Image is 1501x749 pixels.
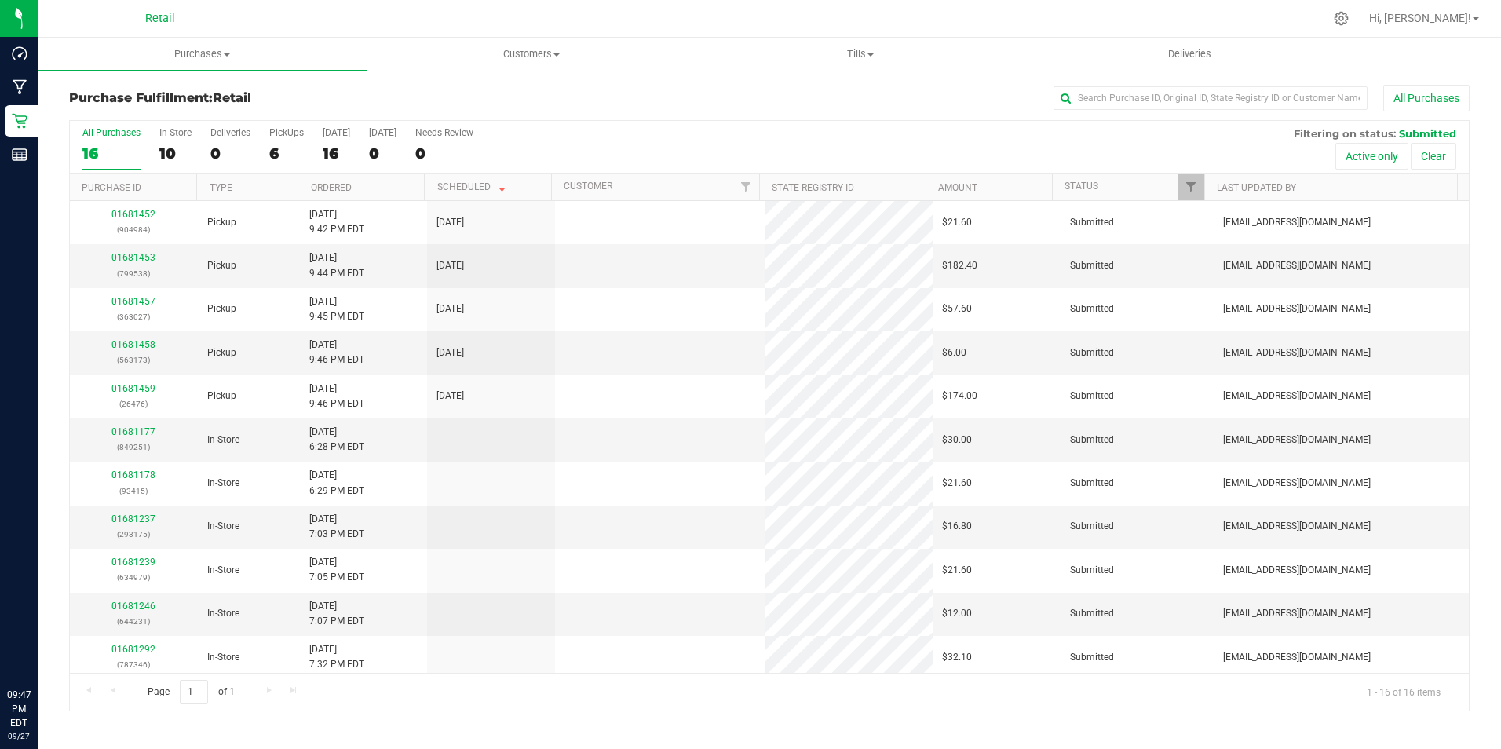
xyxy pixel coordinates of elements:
[311,182,352,193] a: Ordered
[213,90,251,105] span: Retail
[1070,519,1114,534] span: Submitted
[436,215,464,230] span: [DATE]
[309,599,364,629] span: [DATE] 7:07 PM EDT
[210,144,250,163] div: 0
[436,389,464,404] span: [DATE]
[942,345,966,360] span: $6.00
[111,252,155,263] a: 01681453
[309,425,364,455] span: [DATE] 6:28 PM EDT
[942,433,972,448] span: $30.00
[697,47,1024,61] span: Tills
[942,215,972,230] span: $21.60
[145,12,175,25] span: Retail
[134,680,247,704] span: Page of 1
[207,563,239,578] span: In-Store
[938,182,977,193] a: Amount
[1331,11,1351,26] div: Manage settings
[207,650,239,665] span: In-Store
[79,396,188,411] p: (26476)
[1223,563,1371,578] span: [EMAIL_ADDRESS][DOMAIN_NAME]
[111,513,155,524] a: 01681237
[436,301,464,316] span: [DATE]
[942,258,977,273] span: $182.40
[1070,389,1114,404] span: Submitted
[16,623,63,670] iframe: Resource center
[437,181,509,192] a: Scheduled
[1070,606,1114,621] span: Submitted
[1223,606,1371,621] span: [EMAIL_ADDRESS][DOMAIN_NAME]
[415,127,473,138] div: Needs Review
[1223,476,1371,491] span: [EMAIL_ADDRESS][DOMAIN_NAME]
[207,258,236,273] span: Pickup
[1294,127,1396,140] span: Filtering on status:
[7,730,31,742] p: 09/27
[1383,85,1470,111] button: All Purchases
[38,38,367,71] a: Purchases
[111,469,155,480] a: 01681178
[1223,301,1371,316] span: [EMAIL_ADDRESS][DOMAIN_NAME]
[1025,38,1354,71] a: Deliveries
[942,650,972,665] span: $32.10
[436,345,464,360] span: [DATE]
[7,688,31,730] p: 09:47 PM EDT
[38,47,367,61] span: Purchases
[1223,345,1371,360] span: [EMAIL_ADDRESS][DOMAIN_NAME]
[1354,680,1453,703] span: 1 - 16 of 16 items
[1399,127,1456,140] span: Submitted
[1070,301,1114,316] span: Submitted
[111,426,155,437] a: 01681177
[367,38,696,71] a: Customers
[1147,47,1233,61] span: Deliveries
[79,657,188,672] p: (787346)
[79,266,188,281] p: (799538)
[207,606,239,621] span: In-Store
[1070,215,1114,230] span: Submitted
[207,519,239,534] span: In-Store
[46,621,65,640] iframe: Resource center unread badge
[309,642,364,672] span: [DATE] 7:32 PM EDT
[436,258,464,273] span: [DATE]
[1223,215,1371,230] span: [EMAIL_ADDRESS][DOMAIN_NAME]
[111,339,155,350] a: 01681458
[111,644,155,655] a: 01681292
[942,389,977,404] span: $174.00
[1065,181,1098,192] a: Status
[1070,433,1114,448] span: Submitted
[309,338,364,367] span: [DATE] 9:46 PM EDT
[12,147,27,163] inline-svg: Reports
[942,563,972,578] span: $21.60
[210,182,232,193] a: Type
[79,353,188,367] p: (563173)
[79,309,188,324] p: (363027)
[942,519,972,534] span: $16.80
[269,127,304,138] div: PickUps
[1070,258,1114,273] span: Submitted
[159,127,192,138] div: In Store
[1411,143,1456,170] button: Clear
[79,614,188,629] p: (644231)
[207,476,239,491] span: In-Store
[207,389,236,404] span: Pickup
[12,46,27,61] inline-svg: Dashboard
[111,383,155,394] a: 01681459
[1369,12,1471,24] span: Hi, [PERSON_NAME]!
[323,144,350,163] div: 16
[69,91,536,105] h3: Purchase Fulfillment:
[1070,476,1114,491] span: Submitted
[367,47,695,61] span: Customers
[79,484,188,499] p: (93415)
[309,555,364,585] span: [DATE] 7:05 PM EDT
[309,468,364,498] span: [DATE] 6:29 PM EDT
[323,127,350,138] div: [DATE]
[309,382,364,411] span: [DATE] 9:46 PM EDT
[207,301,236,316] span: Pickup
[1335,143,1408,170] button: Active only
[942,301,972,316] span: $57.60
[772,182,854,193] a: State Registry ID
[79,440,188,455] p: (849251)
[309,512,364,542] span: [DATE] 7:03 PM EDT
[1217,182,1296,193] a: Last Updated By
[369,127,396,138] div: [DATE]
[207,433,239,448] span: In-Store
[111,209,155,220] a: 01681452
